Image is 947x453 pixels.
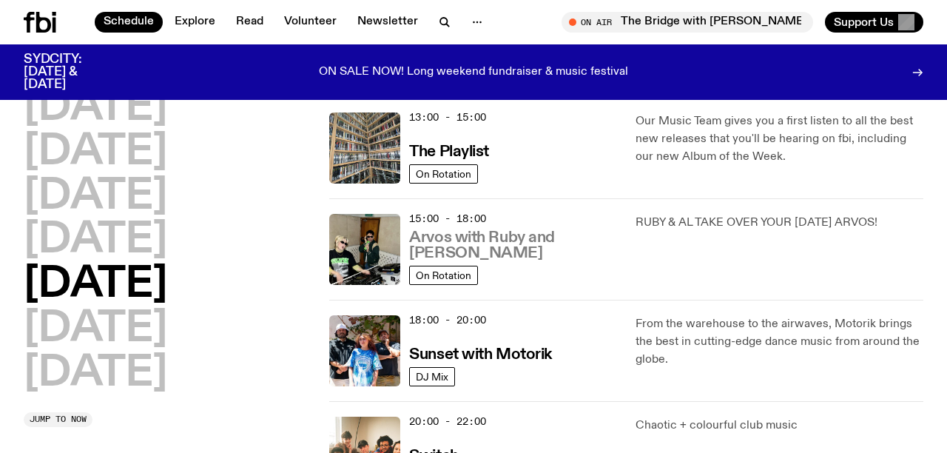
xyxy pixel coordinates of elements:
[834,16,894,29] span: Support Us
[416,269,471,281] span: On Rotation
[24,353,167,395] button: [DATE]
[409,415,486,429] span: 20:00 - 22:00
[636,113,923,166] p: Our Music Team gives you a first listen to all the best new releases that you'll be hearing on fb...
[24,309,167,350] button: [DATE]
[24,220,167,261] button: [DATE]
[166,12,224,33] a: Explore
[562,12,813,33] button: On AirThe Bridge with [PERSON_NAME]
[329,315,400,386] img: Andrew, Reenie, and Pat stand in a row, smiling at the camera, in dappled light with a vine leafe...
[275,12,346,33] a: Volunteer
[95,12,163,33] a: Schedule
[409,347,552,363] h3: Sunset with Motorik
[319,66,628,79] p: ON SALE NOW! Long weekend fundraiser & music festival
[348,12,427,33] a: Newsletter
[24,176,167,218] button: [DATE]
[227,12,272,33] a: Read
[636,417,923,434] p: Chaotic + colourful club music
[409,164,478,184] a: On Rotation
[636,214,923,232] p: RUBY & AL TAKE OVER YOUR [DATE] ARVOS!
[409,367,455,386] a: DJ Mix
[409,212,486,226] span: 15:00 - 18:00
[24,53,118,91] h3: SYDCITY: [DATE] & [DATE]
[416,371,448,382] span: DJ Mix
[636,315,923,369] p: From the warehouse to the airwaves, Motorik brings the best in cutting-edge dance music from arou...
[409,141,489,160] a: The Playlist
[329,113,400,184] img: A corner shot of the fbi music library
[409,344,552,363] a: Sunset with Motorik
[409,230,617,261] h3: Arvos with Ruby and [PERSON_NAME]
[329,214,400,285] img: Ruby wears a Collarbones t shirt and pretends to play the DJ decks, Al sings into a pringles can....
[409,110,486,124] span: 13:00 - 15:00
[409,227,617,261] a: Arvos with Ruby and [PERSON_NAME]
[409,266,478,285] a: On Rotation
[24,87,167,129] button: [DATE]
[409,144,489,160] h3: The Playlist
[825,12,923,33] button: Support Us
[24,264,167,306] button: [DATE]
[30,415,87,423] span: Jump to now
[409,313,486,327] span: 18:00 - 20:00
[416,168,471,179] span: On Rotation
[24,412,92,427] button: Jump to now
[24,132,167,173] button: [DATE]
